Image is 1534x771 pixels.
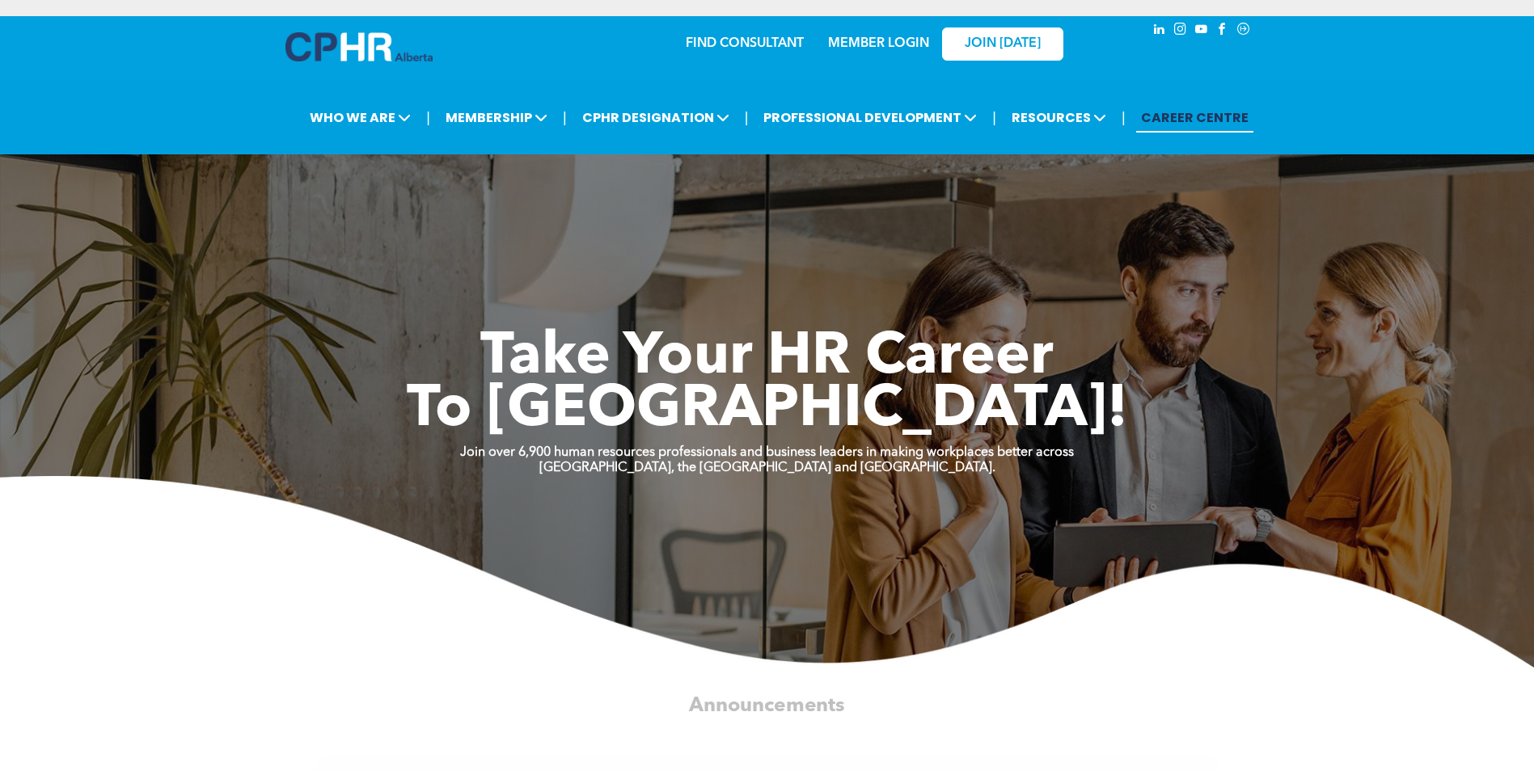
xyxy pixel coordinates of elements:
li: | [992,101,996,134]
strong: [GEOGRAPHIC_DATA], the [GEOGRAPHIC_DATA] and [GEOGRAPHIC_DATA]. [539,461,995,474]
span: Announcements [689,696,844,716]
span: PROFESSIONAL DEVELOPMENT [759,103,982,133]
a: FIND CONSULTANT [686,37,804,50]
span: To [GEOGRAPHIC_DATA]! [407,381,1128,440]
span: RESOURCES [1007,103,1111,133]
a: JOIN [DATE] [942,27,1063,61]
a: CAREER CENTRE [1136,103,1253,133]
img: A blue and white logo for cp alberta [285,32,433,61]
a: instagram [1172,20,1190,42]
span: WHO WE ARE [305,103,416,133]
strong: Join over 6,900 human resources professionals and business leaders in making workplaces better ac... [460,446,1074,459]
span: CPHR DESIGNATION [577,103,734,133]
li: | [563,101,567,134]
a: linkedin [1151,20,1168,42]
a: MEMBER LOGIN [828,37,929,50]
a: Social network [1235,20,1253,42]
li: | [745,101,749,134]
span: Take Your HR Career [480,329,1054,387]
li: | [426,101,430,134]
a: facebook [1214,20,1232,42]
span: MEMBERSHIP [441,103,552,133]
span: JOIN [DATE] [965,36,1041,52]
a: youtube [1193,20,1211,42]
li: | [1122,101,1126,134]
